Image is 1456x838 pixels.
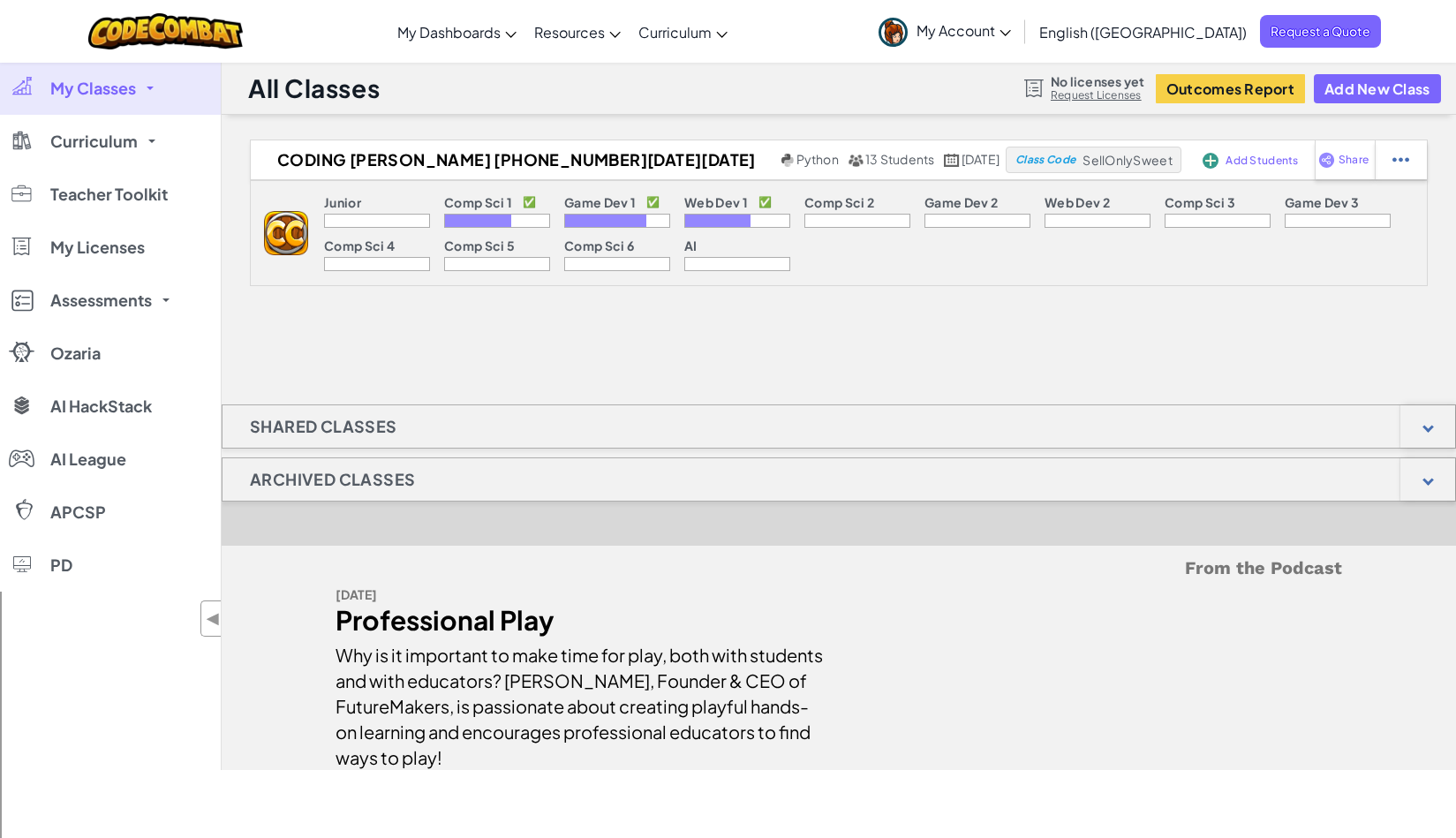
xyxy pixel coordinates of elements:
[1260,15,1381,48] a: Request a Quote
[1051,88,1144,102] a: Request Licenses
[917,21,1011,40] span: My Account
[206,606,221,631] span: ◀
[638,23,712,42] span: Curriculum
[870,4,1020,59] a: My Account
[1051,74,1144,88] span: No licenses yet
[50,345,101,361] span: Ozaria
[389,8,525,56] a: My Dashboards
[397,23,501,42] span: My Dashboards
[248,72,380,105] h1: All Classes
[50,292,152,308] span: Assessments
[1314,74,1441,103] button: Add New Class
[525,8,630,56] a: Resources
[88,13,243,49] img: CodeCombat logo
[1039,23,1247,42] span: English ([GEOGRAPHIC_DATA])
[50,186,168,202] span: Teacher Toolkit
[50,133,138,149] span: Curriculum
[534,23,605,42] span: Resources
[630,8,736,56] a: Curriculum
[50,239,145,255] span: My Licenses
[1030,8,1256,56] a: English ([GEOGRAPHIC_DATA])
[879,18,908,47] img: avatar
[50,398,152,414] span: AI HackStack
[50,451,126,467] span: AI League
[50,80,136,96] span: My Classes
[1156,74,1305,103] button: Outcomes Report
